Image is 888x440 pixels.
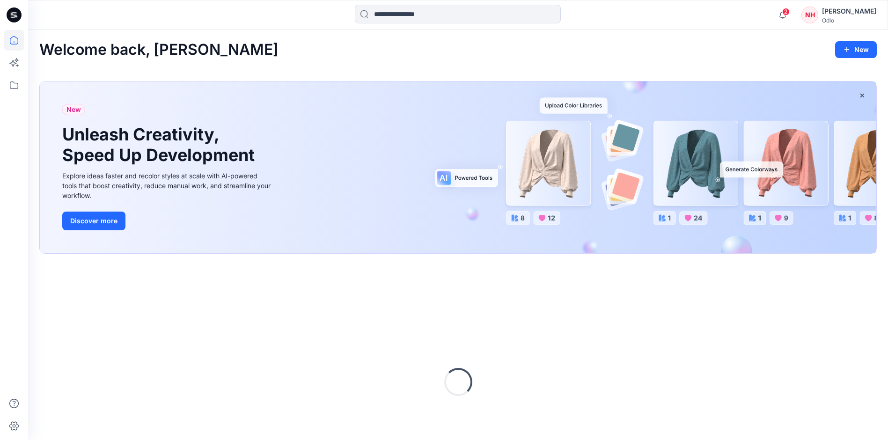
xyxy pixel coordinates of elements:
[62,212,125,230] button: Discover more
[62,125,259,165] h1: Unleash Creativity, Speed Up Development
[62,171,273,200] div: Explore ideas faster and recolor styles at scale with AI-powered tools that boost creativity, red...
[39,41,279,59] h2: Welcome back, [PERSON_NAME]
[62,212,273,230] a: Discover more
[801,7,818,23] div: NH
[835,41,877,58] button: New
[782,8,790,15] span: 2
[66,104,81,115] span: New
[822,6,876,17] div: [PERSON_NAME]
[822,17,876,24] div: Odlo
